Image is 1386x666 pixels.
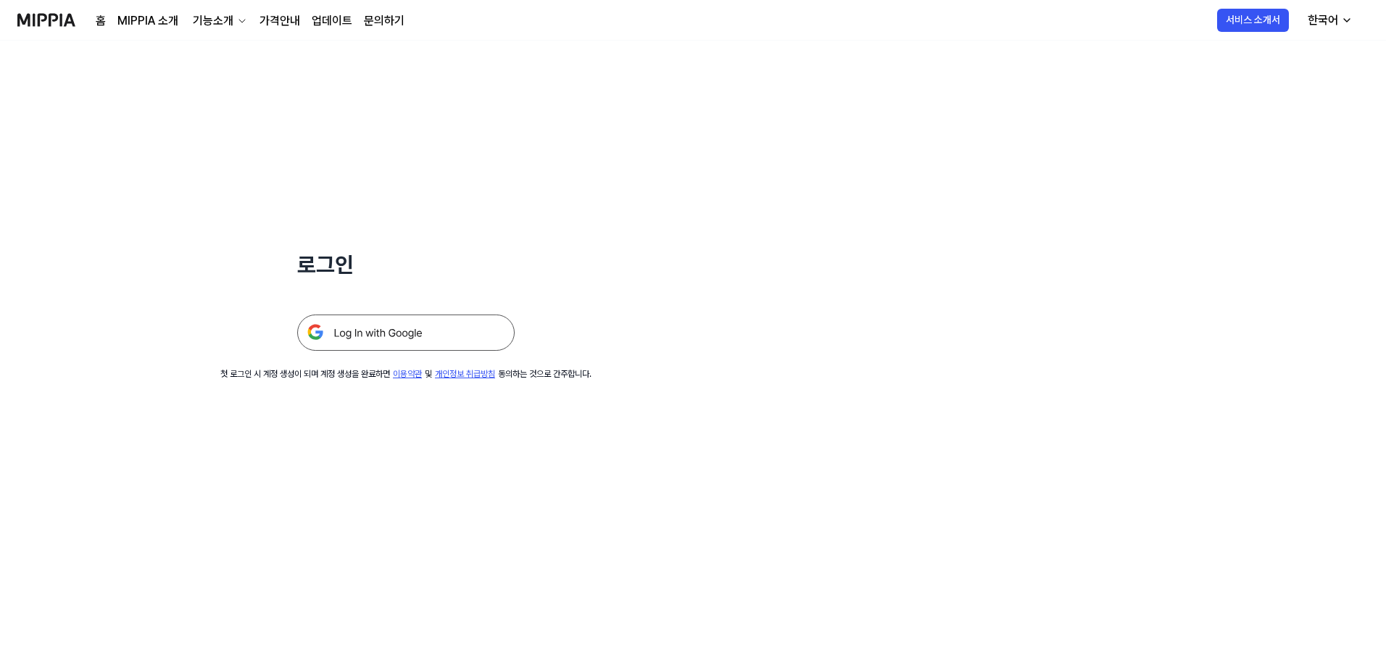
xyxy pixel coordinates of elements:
a: 이용약관 [393,369,422,379]
a: 홈 [96,12,106,30]
a: 가격안내 [260,12,300,30]
img: 구글 로그인 버튼 [297,315,515,351]
div: 한국어 [1305,12,1341,29]
button: 한국어 [1296,6,1361,35]
button: 기능소개 [190,12,248,30]
a: MIPPIA 소개 [117,12,178,30]
a: 문의하기 [364,12,404,30]
div: 첫 로그인 시 계정 생성이 되며 계정 생성을 완료하면 및 동의하는 것으로 간주합니다. [220,368,592,380]
button: 서비스 소개서 [1217,9,1289,32]
a: 업데이트 [312,12,352,30]
a: 개인정보 취급방침 [435,369,495,379]
h1: 로그인 [297,249,515,280]
div: 기능소개 [190,12,236,30]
